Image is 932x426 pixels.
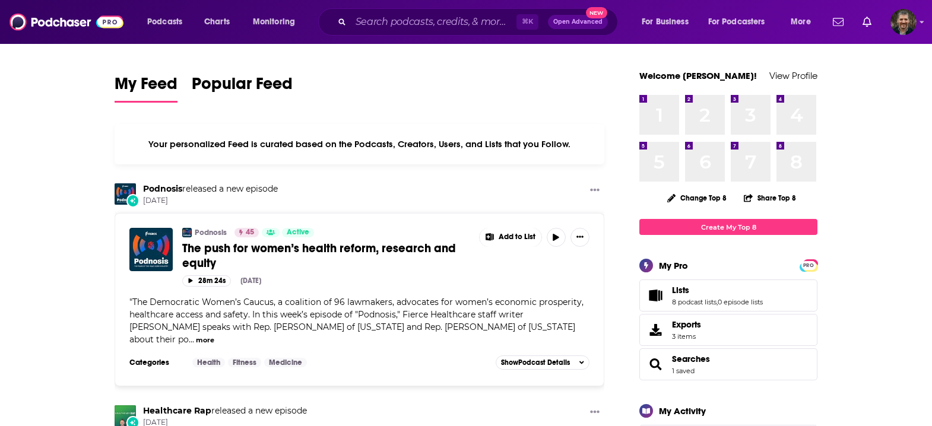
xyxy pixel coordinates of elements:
span: " [129,297,584,345]
span: The Democratic Women’s Caucus, a coalition of 96 lawmakers, advocates for women’s economic prospe... [129,297,584,345]
span: Charts [204,14,230,30]
h3: released a new episode [143,405,307,417]
span: 45 [246,227,254,239]
button: Open AdvancedNew [548,15,608,29]
a: Exports [639,314,817,346]
button: Change Top 8 [660,190,734,205]
span: ... [189,334,194,345]
button: Show More Button [585,183,604,198]
a: 1 saved [672,367,695,375]
a: View Profile [769,70,817,81]
img: The push for women’s health reform, research and equity [129,228,173,271]
button: Show More Button [480,228,541,247]
img: Podnosis [115,183,136,205]
span: Show Podcast Details [501,358,570,367]
a: Welcome [PERSON_NAME]! [639,70,757,81]
a: Create My Top 8 [639,219,817,235]
span: ⌘ K [516,14,538,30]
button: open menu [782,12,826,31]
span: My Feed [115,74,177,101]
a: Show notifications dropdown [858,12,876,32]
span: Exports [672,319,701,330]
div: [DATE] [240,276,261,285]
a: Podnosis [143,183,182,194]
a: 0 episode lists [718,298,763,306]
a: Lists [643,287,667,304]
button: open menu [633,12,703,31]
a: PRO [801,260,816,269]
a: Health [192,358,225,367]
a: 45 [234,228,259,237]
button: open menu [139,12,198,31]
span: For Business [642,14,689,30]
span: Podcasts [147,14,182,30]
span: For Podcasters [708,14,765,30]
a: Searches [643,356,667,373]
span: More [791,14,811,30]
a: Charts [196,12,237,31]
button: ShowPodcast Details [496,355,589,370]
h3: Categories [129,358,183,367]
span: [DATE] [143,196,278,206]
a: The push for women’s health reform, research and equity [182,241,471,271]
span: Add to List [499,233,535,241]
img: Podnosis [182,228,192,237]
button: open menu [245,12,310,31]
a: Medicine [264,358,307,367]
span: Active [287,227,309,239]
a: Healthcare Rap [143,405,211,416]
button: Show More Button [585,405,604,420]
a: Popular Feed [192,74,293,103]
span: PRO [801,261,816,270]
a: Active [282,228,314,237]
div: Search podcasts, credits, & more... [329,8,629,36]
div: My Pro [659,260,688,271]
span: The push for women’s health reform, research and equity [182,241,456,271]
span: Searches [639,348,817,380]
button: Show profile menu [890,9,917,35]
a: 8 podcast lists [672,298,717,306]
img: User Profile [890,9,917,35]
button: open menu [700,12,782,31]
a: Fitness [228,358,261,367]
div: Your personalized Feed is curated based on the Podcasts, Creators, Users, and Lists that you Follow. [115,124,604,164]
span: Lists [639,279,817,311]
a: Lists [672,285,763,295]
span: Lists [672,285,689,295]
a: Show notifications dropdown [828,12,848,32]
span: Logged in as vincegalloro [890,9,917,35]
div: New Episode [126,194,140,207]
img: Podchaser - Follow, Share and Rate Podcasts [9,11,123,33]
span: Monitoring [253,14,295,30]
button: more [196,335,214,345]
span: Open Advanced [553,19,603,25]
button: Show More Button [570,228,589,247]
span: Exports [643,322,667,338]
span: , [717,298,718,306]
input: Search podcasts, credits, & more... [351,12,516,31]
a: My Feed [115,74,177,103]
button: 28m 24s [182,275,231,287]
a: Searches [672,354,710,364]
button: Share Top 8 [743,186,797,209]
h3: released a new episode [143,183,278,195]
span: 3 items [672,332,701,341]
span: New [586,7,607,18]
div: My Activity [659,405,706,417]
a: Podnosis [195,228,227,237]
span: Popular Feed [192,74,293,101]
